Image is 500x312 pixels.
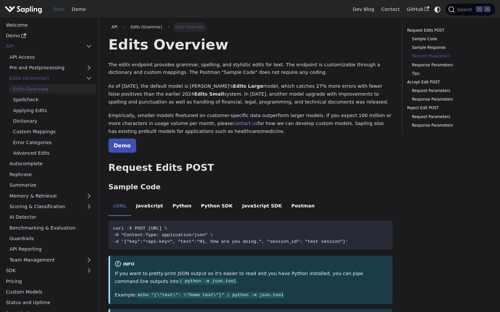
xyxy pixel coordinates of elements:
a: Pre and Postprocessing [6,63,96,73]
a: Request Parameters [412,114,486,120]
li: Postman [287,198,320,216]
code: | python -m json.tool [179,278,237,285]
a: Tips [412,71,486,77]
p: The edits endpoint provides grammar, spelling, and stylistic edits for text. The endpoint is cust... [108,61,393,77]
h1: Edits Overview [108,36,393,53]
a: Pricing [2,276,96,286]
a: contact us [233,121,258,126]
a: AI Detector [6,212,96,222]
a: API Reporting [6,244,96,254]
a: Docs [49,4,68,15]
a: Accept Edit POST [407,79,488,85]
a: Spellcheck [10,95,96,105]
a: Demo [2,31,96,41]
img: Sapling.ai [5,5,42,14]
div: info [115,261,388,268]
a: Response Parameters [412,96,486,103]
a: Request Parameters [412,53,486,59]
button: Expand sidebar category 'SDK' [82,266,96,275]
p: Empirically, smaller models finetuned on customer-specific data outperform larger models. If you ... [108,112,393,135]
a: Scoring & Classification [6,202,96,211]
a: SDK [2,266,82,275]
a: Demo [68,4,89,15]
a: Advanced Edits [10,148,96,158]
strong: Edits Small [194,91,224,97]
a: Request Parameters [412,88,486,94]
a: API Access [6,52,96,62]
a: Contact [378,4,403,15]
a: Response Parameters [412,122,486,129]
li: JavaScript SDK [237,198,287,216]
span: Edits Overview [172,22,207,32]
a: Request Edits POST [407,27,488,34]
a: Sapling.ai [5,5,44,14]
span: -H "Content-Type: application/json" \ [113,233,213,237]
span: Edits (Grammar) [128,22,165,32]
button: Collapse sidebar category 'API' [82,42,96,51]
strong: Edits Large [233,83,263,89]
a: Custom Models [2,287,96,297]
h3: Sample Code [108,183,393,192]
p: If you want to pretty-print JSON output so it's easier to read and you have Python installed, you... [115,270,388,286]
a: Guardrails [6,234,96,243]
a: Applying Edits [10,106,96,115]
a: Welcome [2,20,96,30]
li: cURL [108,198,131,216]
span: curl -X POST [URL] \ [113,226,167,231]
a: Summarize [6,180,96,190]
a: Rephrase [6,170,96,179]
span: API [111,25,117,29]
li: Python SDK [196,198,237,216]
a: Team Management [6,255,96,265]
a: Benchmarking & Evaluation [6,223,96,233]
p: As of [DATE], the default model is [PERSON_NAME]'s model, which catches 27% more errors with fewe... [108,82,393,106]
a: GitHub [403,4,432,15]
kbd: ⌘ [476,6,483,12]
a: Sample Code [412,36,486,42]
a: Autocomplete [6,159,96,169]
a: Dictionary [10,116,96,126]
button: Search (Command+K) [446,4,495,16]
a: Edits Overview [10,84,96,94]
span: -d '{"key":"<api-key>", "text":"Hi, how are you doing.", "session_id": "test session"}' [113,239,348,244]
a: Error Categories [10,138,96,147]
a: Status and Uptime [2,298,96,307]
a: API [108,22,121,32]
h2: Request Edits POST [108,162,393,174]
li: JavaScript [131,198,168,216]
a: Custom Mappings [10,127,96,137]
a: Demo [108,139,136,153]
a: Edits (Grammar) [6,74,96,83]
span: Search [455,7,476,12]
nav: Breadcrumbs [108,22,393,32]
a: Sample Response [412,45,486,51]
a: API [2,42,82,51]
kbd: K [484,6,490,12]
button: Switch between dark and light mode (currently system mode) [433,5,442,14]
p: Example: [115,291,388,299]
a: Reject Edit POST [407,105,488,111]
a: Response Parameters [412,62,486,68]
a: Dev Blog [349,4,377,15]
a: Memory & Retrieval [6,191,96,201]
code: echo "{\"text\": \"Some text\"}" | python -m json.tool [137,292,284,298]
li: Python [168,198,196,216]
